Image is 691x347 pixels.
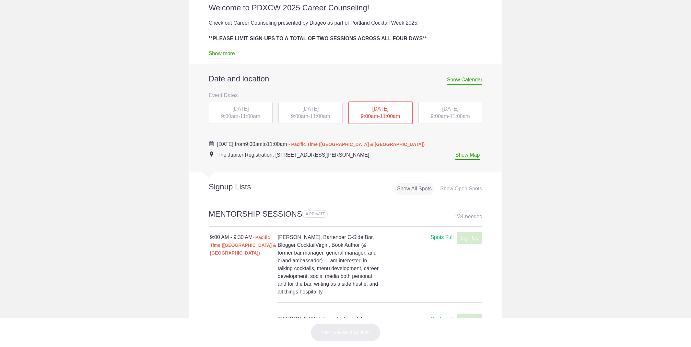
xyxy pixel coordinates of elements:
div: Spots Full [430,233,453,242]
div: 1 34 needed [453,212,482,221]
img: Event location [210,151,213,157]
span: [DATE] [442,106,458,112]
span: 9:00am [291,114,308,119]
a: Show more [209,51,235,58]
span: 9:00am [361,114,378,119]
span: - Pacific Time ([GEOGRAPHIC_DATA] & [GEOGRAPHIC_DATA]) [210,235,276,256]
span: 11:00am [380,114,400,119]
span: [DATE] [372,106,389,112]
div: - [348,102,413,124]
span: 9:00am [245,141,262,147]
button: [DATE] 9:00am-11:00am [278,102,343,124]
img: Lock [306,212,308,215]
h2: MENTORSHIP SESSIONS [209,209,483,227]
span: 11:00am [267,141,287,147]
button: [DATE] 9:00am-11:00am [418,102,483,124]
button: [DATE] 9:00am-11:00am [348,101,413,125]
h2: Welcome to PDXCW 2025 Career Counseling! [209,3,483,13]
span: Show Calendar [447,77,482,85]
span: Sign ups for this sign up list are private. Your sign up will be visible only to you and the even... [306,212,325,216]
div: Check out Career Counseling presented by Diageo as part of Portland Cocktail Week 2025! [209,19,483,27]
span: - Pacific Time ([GEOGRAPHIC_DATA] & [GEOGRAPHIC_DATA]) [288,142,425,147]
span: [DATE], [217,141,235,147]
a: Show Map [455,152,480,160]
span: / [456,214,458,219]
div: Show All Spots [394,183,434,195]
span: PRIVATE [309,212,325,216]
h4: [PERSON_NAME], Bartender C-Side Bar, Blogger CocktailVirgin, Book Author (& former bar manager, g... [278,233,380,296]
h3: Event Dates [209,90,483,100]
span: 11:00am [240,114,260,119]
h2: Date and location [209,74,483,84]
h2: Signup Lists [189,182,294,192]
button: [DATE] 9:00am-11:00am [208,102,273,124]
img: Cal purple [209,141,214,146]
div: We are trying to accommodate as many folks as possible to get the opportunity to connect with a m... [209,42,483,58]
span: 11:00am [310,114,330,119]
div: Spots Full [430,315,453,323]
div: - [278,102,343,124]
span: 9:00am [221,114,238,119]
div: - [418,102,483,124]
strong: **PLEASE LIMIT SIGN-UPS TO A TOTAL OF TWO SESSIONS ACROSS ALL FOUR DAYS** [209,36,427,41]
div: - [209,102,273,124]
div: 9:00 AM - 9:30 AM [210,233,278,257]
div: Show Open Spots [438,183,485,195]
span: from to [217,141,425,147]
span: The Jupiter Registration, [STREET_ADDRESS][PERSON_NAME] [217,152,369,158]
span: 9:00am [431,114,448,119]
span: [DATE] [232,106,249,112]
button: Next: Review & Confirm [311,323,381,341]
span: 11:00am [450,114,470,119]
h4: [PERSON_NAME], Founder Lush Life, [GEOGRAPHIC_DATA] Cocktail Week, and [GEOGRAPHIC_DATA]. [278,315,380,339]
span: [DATE] [302,106,319,112]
